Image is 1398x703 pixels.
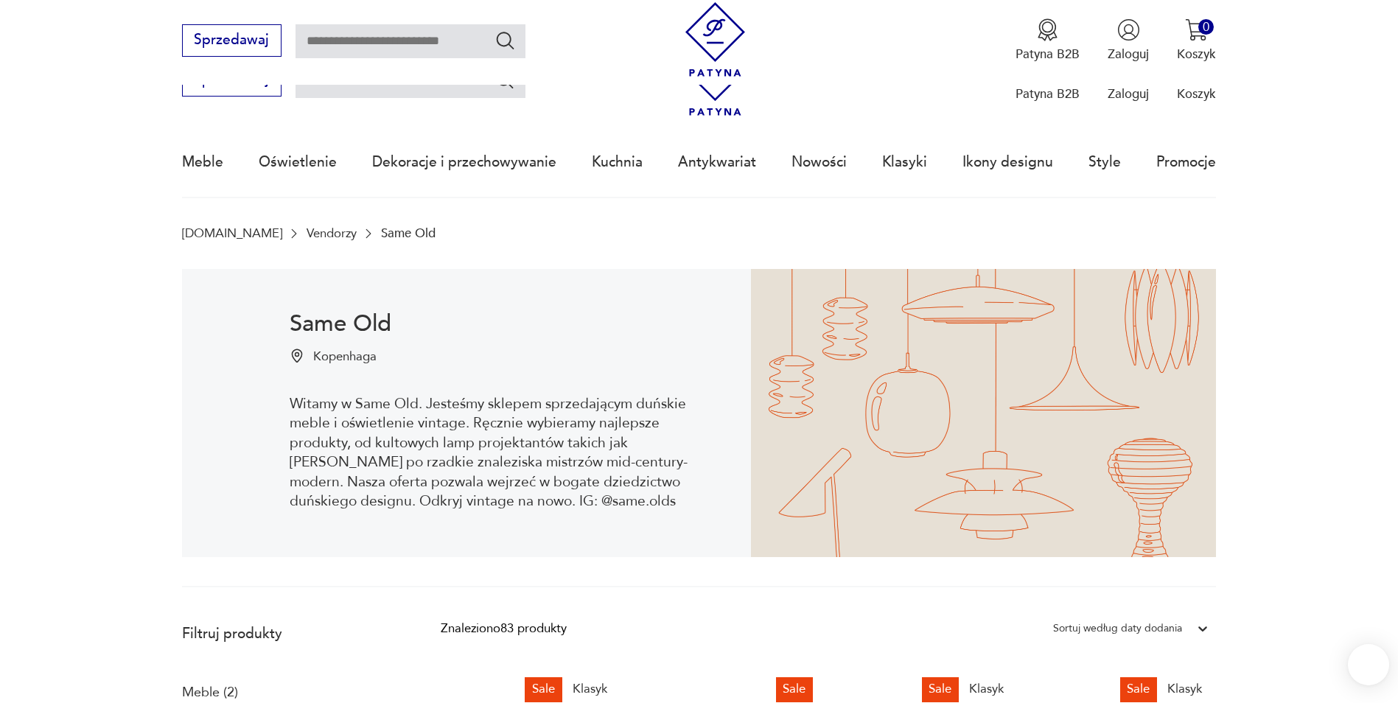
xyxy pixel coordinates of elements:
[290,313,722,335] h1: Same Old
[1016,18,1080,63] button: Patyna B2B
[313,349,377,366] p: Kopenhaga
[1348,644,1389,685] iframe: Smartsupp widget button
[678,128,756,196] a: Antykwariat
[678,2,752,77] img: Patyna - sklep z meblami i dekoracjami vintage
[1117,18,1140,41] img: Ikonka użytkownika
[372,128,556,196] a: Dekoracje i przechowywanie
[210,313,268,371] img: Same Old
[1016,85,1080,102] p: Patyna B2B
[182,226,282,240] a: [DOMAIN_NAME]
[1016,46,1080,63] p: Patyna B2B
[494,29,516,51] button: Szukaj
[182,128,223,196] a: Meble
[307,226,357,240] a: Vendorzy
[381,226,436,240] p: Same Old
[441,619,567,638] div: Znaleziono 83 produkty
[882,128,927,196] a: Klasyki
[592,128,643,196] a: Kuchnia
[182,24,282,57] button: Sprzedawaj
[494,69,516,91] button: Szukaj
[1053,619,1182,638] div: Sortuj według daty dodania
[182,35,282,47] a: Sprzedawaj
[1036,18,1059,41] img: Ikona medalu
[1108,85,1149,102] p: Zaloguj
[259,128,337,196] a: Oświetlenie
[1108,46,1149,63] p: Zaloguj
[182,75,282,87] a: Sprzedawaj
[290,394,722,511] p: Witamy w Same Old. Jesteśmy sklepem sprzedającym duńskie meble i oświetlenie vintage. Ręcznie wyb...
[1177,85,1216,102] p: Koszyk
[1185,18,1208,41] img: Ikona koszyka
[1088,128,1121,196] a: Style
[1177,18,1216,63] button: 0Koszyk
[962,128,1053,196] a: Ikony designu
[1108,18,1149,63] button: Zaloguj
[791,128,847,196] a: Nowości
[1016,18,1080,63] a: Ikona medaluPatyna B2B
[1156,128,1216,196] a: Promocje
[182,624,399,643] p: Filtruj produkty
[1198,19,1214,35] div: 0
[290,349,304,363] img: Ikonka pinezki mapy
[1177,46,1216,63] p: Koszyk
[751,269,1217,558] img: Same Old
